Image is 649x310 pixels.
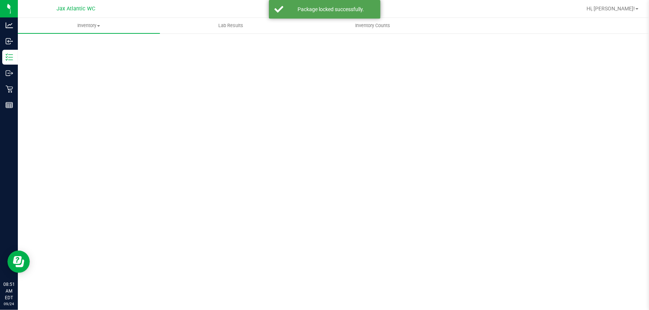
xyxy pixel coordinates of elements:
[6,37,13,45] inline-svg: Inbound
[18,18,160,33] a: Inventory
[6,101,13,109] inline-svg: Reports
[287,6,375,13] div: Package locked successfully.
[3,301,15,307] p: 09/24
[587,6,635,12] span: Hi, [PERSON_NAME]!
[57,6,95,12] span: Jax Atlantic WC
[160,18,302,33] a: Lab Results
[7,251,30,273] iframe: Resource center
[6,22,13,29] inline-svg: Analytics
[302,18,444,33] a: Inventory Counts
[18,22,160,29] span: Inventory
[6,53,13,61] inline-svg: Inventory
[3,281,15,301] p: 08:51 AM EDT
[346,22,401,29] span: Inventory Counts
[6,69,13,77] inline-svg: Outbound
[6,85,13,93] inline-svg: Retail
[208,22,253,29] span: Lab Results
